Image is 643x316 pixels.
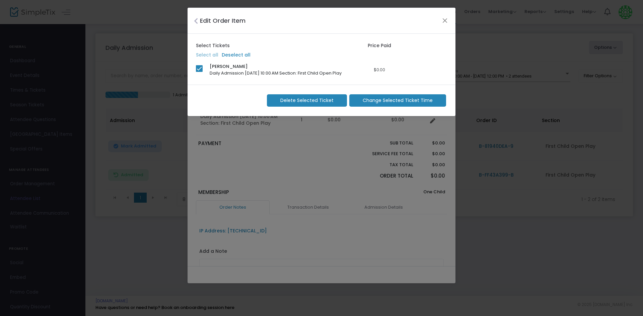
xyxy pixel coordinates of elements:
i: Close [194,18,198,24]
span: Daily Admission [DATE] 10:00 AM Section: First Child Open Play [210,70,342,76]
label: Deselect all [222,51,251,59]
h4: Edit Order Item [200,16,245,25]
span: [PERSON_NAME] [210,63,247,70]
button: Close [441,16,449,25]
label: Price Paid [368,42,391,49]
label: Select Tickets [196,42,230,49]
span: Delete Selected Ticket [280,97,334,104]
div: $0.00 [359,67,400,73]
span: Change Selected Ticket Time [363,97,433,104]
label: Select all [196,51,218,59]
